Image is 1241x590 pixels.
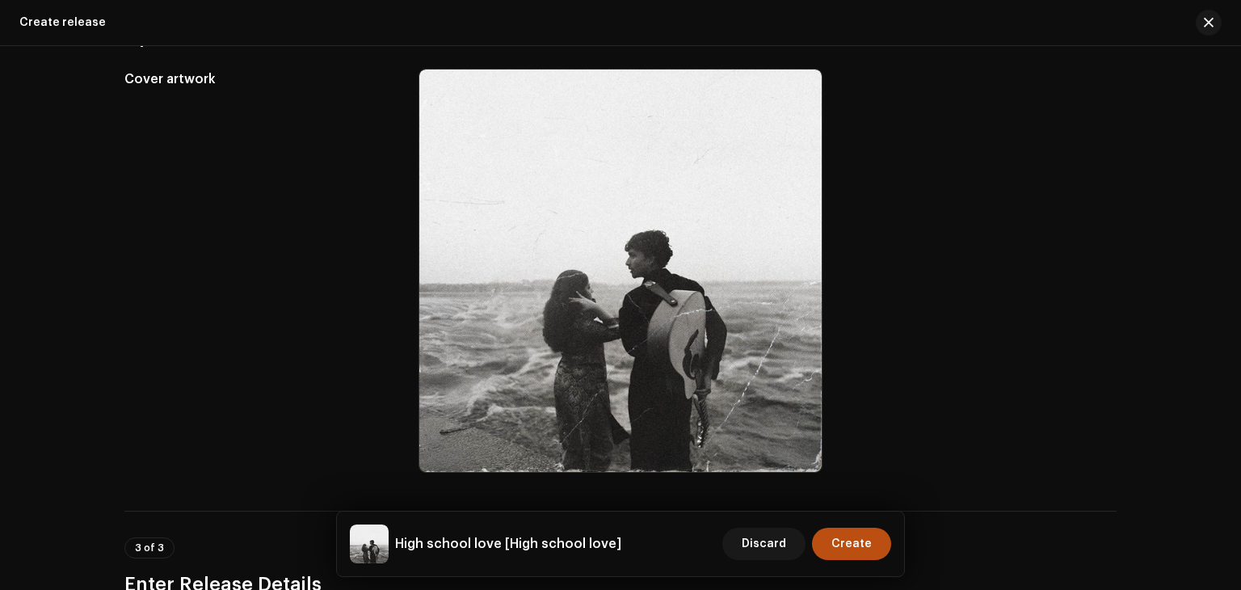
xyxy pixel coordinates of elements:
[812,528,891,560] button: Create
[742,528,786,560] span: Discard
[722,528,806,560] button: Discard
[831,528,872,560] span: Create
[124,70,393,89] h5: Cover artwork
[395,534,621,554] h5: High school love [High school love]
[350,525,389,563] img: 01d5fc02-025f-4774-b728-cc2e76bd320d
